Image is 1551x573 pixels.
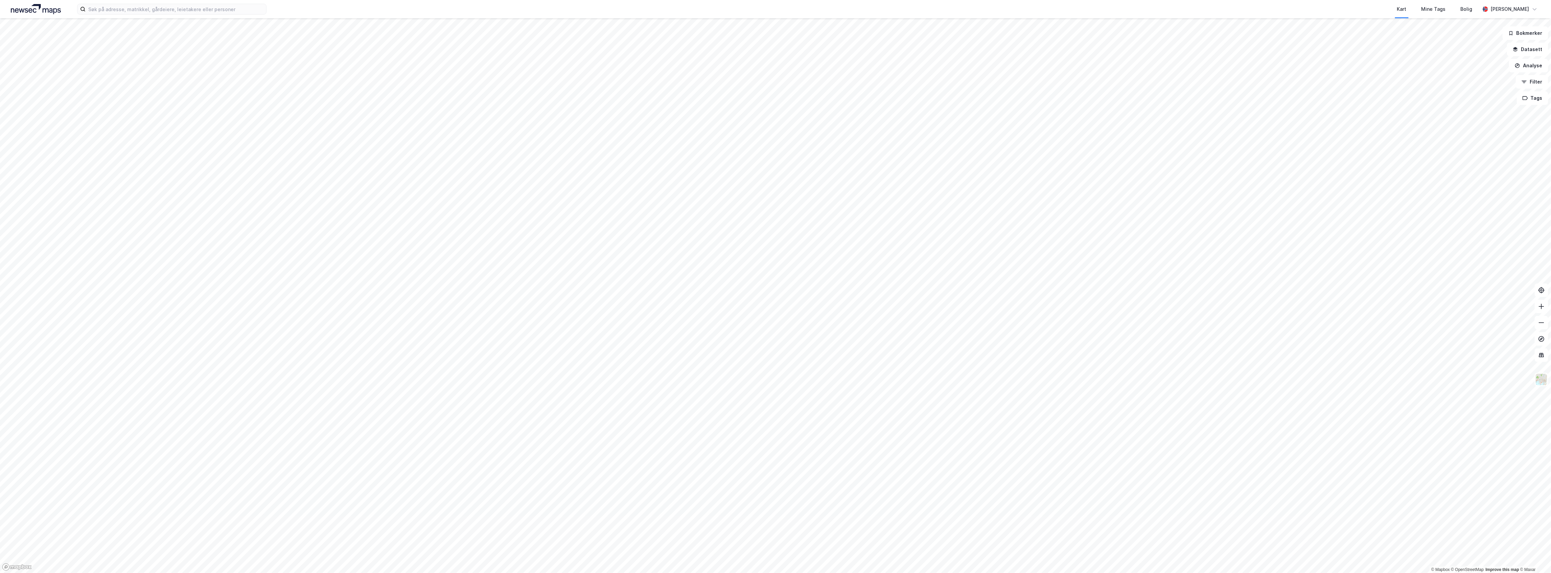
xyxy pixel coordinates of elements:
[1431,567,1450,572] a: Mapbox
[1509,59,1548,72] button: Analyse
[1503,26,1548,40] button: Bokmerker
[1517,541,1551,573] iframe: Chat Widget
[1451,567,1484,572] a: OpenStreetMap
[1397,5,1407,13] div: Kart
[86,4,266,14] input: Søk på adresse, matrikkel, gårdeiere, leietakere eller personer
[1535,373,1548,386] img: Z
[1517,541,1551,573] div: Kontrollprogram for chat
[1421,5,1446,13] div: Mine Tags
[1516,75,1548,89] button: Filter
[11,4,61,14] img: logo.a4113a55bc3d86da70a041830d287a7e.svg
[1461,5,1473,13] div: Bolig
[1491,5,1529,13] div: [PERSON_NAME]
[2,563,32,571] a: Mapbox homepage
[1486,567,1519,572] a: Improve this map
[1517,91,1548,105] button: Tags
[1507,43,1548,56] button: Datasett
